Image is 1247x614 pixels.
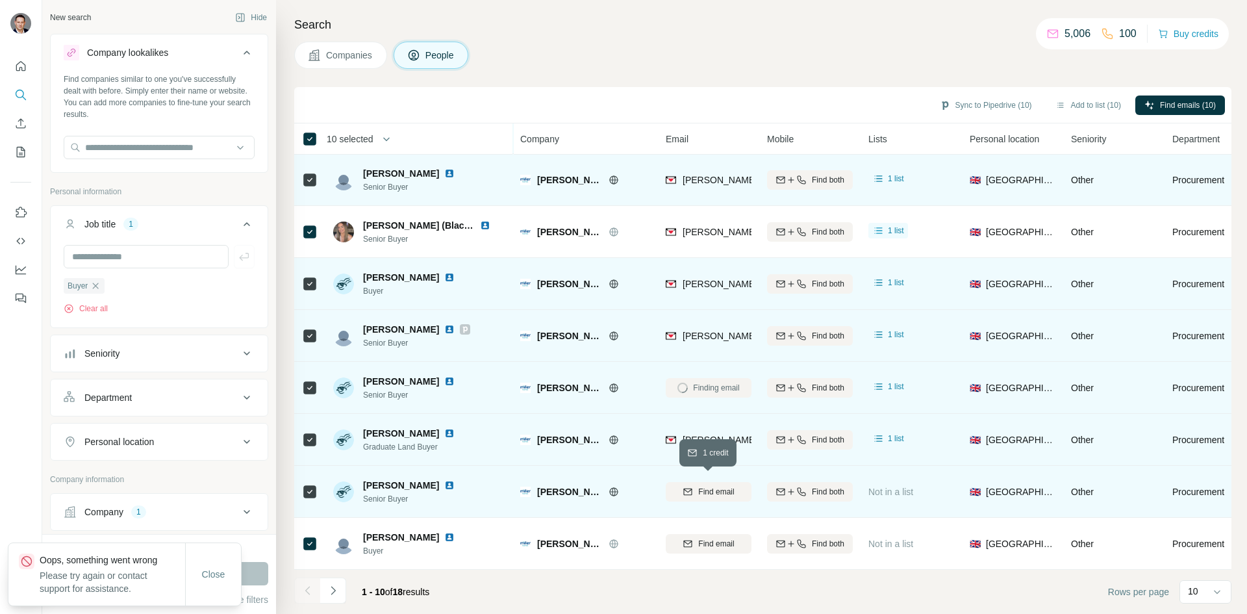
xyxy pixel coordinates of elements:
img: LinkedIn logo [444,168,455,179]
span: Graduate Land Buyer [363,441,470,453]
span: Senior Buyer [363,181,470,193]
span: 🇬🇧 [970,433,981,446]
button: Department [51,382,268,413]
span: Procurement [1172,329,1224,342]
button: My lists [10,140,31,164]
span: Email [666,133,688,146]
button: Navigate to next page [320,578,346,604]
span: Department [1172,133,1220,146]
button: Find emails (10) [1135,96,1225,115]
span: Find both [812,226,844,238]
button: Hide [226,8,276,27]
span: [PERSON_NAME] [363,531,439,544]
span: Find both [812,330,844,342]
div: New search [50,12,91,23]
span: Rows per page [1108,585,1169,598]
div: Job title [84,218,116,231]
img: Avatar [333,326,354,346]
span: Procurement [1172,381,1224,394]
img: LinkedIn logo [444,480,455,491]
p: Company information [50,474,268,485]
span: Find both [812,486,844,498]
img: Avatar [333,170,354,190]
span: 🇬🇧 [970,485,981,498]
span: Buyer [68,280,88,292]
span: 1 list [888,433,904,444]
span: Senior Buyer [363,233,506,245]
img: Avatar [10,13,31,34]
span: 1 list [888,381,904,392]
button: Enrich CSV [10,112,31,135]
span: Find emails (10) [1160,99,1216,111]
span: [PERSON_NAME] [363,323,439,336]
span: [PERSON_NAME] [363,427,439,440]
span: [PERSON_NAME] Homes [537,173,602,186]
button: Clear all [64,303,108,314]
img: Avatar [333,533,354,554]
span: [PERSON_NAME] [363,167,439,180]
img: LinkedIn logo [444,272,455,283]
img: provider findymail logo [666,277,676,290]
span: Other [1071,227,1094,237]
span: results [362,587,429,597]
span: [PERSON_NAME][EMAIL_ADDRESS][PERSON_NAME][PERSON_NAME][DOMAIN_NAME] [683,279,1061,289]
span: Procurement [1172,173,1224,186]
button: Find email [666,534,751,554]
button: Find both [767,326,853,346]
button: Find both [767,170,853,190]
img: LinkedIn logo [444,376,455,387]
img: Logo of Miller Homes [520,435,531,445]
button: Job title1 [51,209,268,245]
img: provider findymail logo [666,329,676,342]
span: Buyer [363,545,470,557]
button: Search [10,83,31,107]
span: 🇬🇧 [970,277,981,290]
div: 1 [131,506,146,518]
span: Other [1071,435,1094,445]
span: [PERSON_NAME][EMAIL_ADDRESS][PERSON_NAME][PERSON_NAME][DOMAIN_NAME] [683,331,1061,341]
img: Avatar [333,274,354,294]
span: [PERSON_NAME] Homes [537,537,602,550]
button: Use Surfe API [10,229,31,253]
span: [GEOGRAPHIC_DATA] [986,485,1055,498]
span: [PERSON_NAME][EMAIL_ADDRESS][PERSON_NAME][PERSON_NAME][DOMAIN_NAME] [683,227,1061,237]
span: People [425,49,455,62]
span: [GEOGRAPHIC_DATA] [986,537,1055,550]
span: Other [1071,539,1094,549]
span: [GEOGRAPHIC_DATA] [986,225,1055,238]
span: [PERSON_NAME] Homes [537,381,602,394]
span: Companies [326,49,373,62]
button: Dashboard [10,258,31,281]
button: Seniority [51,338,268,369]
span: Other [1071,487,1094,497]
img: Avatar [333,222,354,242]
span: Close [202,568,225,581]
span: Other [1071,279,1094,289]
span: Procurement [1172,225,1224,238]
span: Find email [698,538,734,550]
div: 1 [123,218,138,230]
span: [PERSON_NAME] Homes [537,225,602,238]
button: Find both [767,482,853,502]
span: [GEOGRAPHIC_DATA] [986,329,1055,342]
div: Personal location [84,435,154,448]
p: 100 [1119,26,1137,42]
span: Procurement [1172,537,1224,550]
span: Other [1071,175,1094,185]
span: 1 list [888,173,904,185]
img: Logo of Miller Homes [520,331,531,341]
span: [PERSON_NAME] Homes [537,485,602,498]
span: [GEOGRAPHIC_DATA] [986,381,1055,394]
span: [GEOGRAPHIC_DATA] [986,173,1055,186]
img: Logo of Miller Homes [520,279,531,289]
span: Senior Buyer [363,337,470,349]
span: Mobile [767,133,794,146]
span: Not in a list [868,487,913,497]
button: Find email [666,482,751,502]
img: LinkedIn logo [444,428,455,439]
img: Avatar [333,377,354,398]
img: Avatar [333,481,354,502]
img: Logo of Miller Homes [520,487,531,497]
span: Senior Buyer [363,389,470,401]
span: Find email [698,486,734,498]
